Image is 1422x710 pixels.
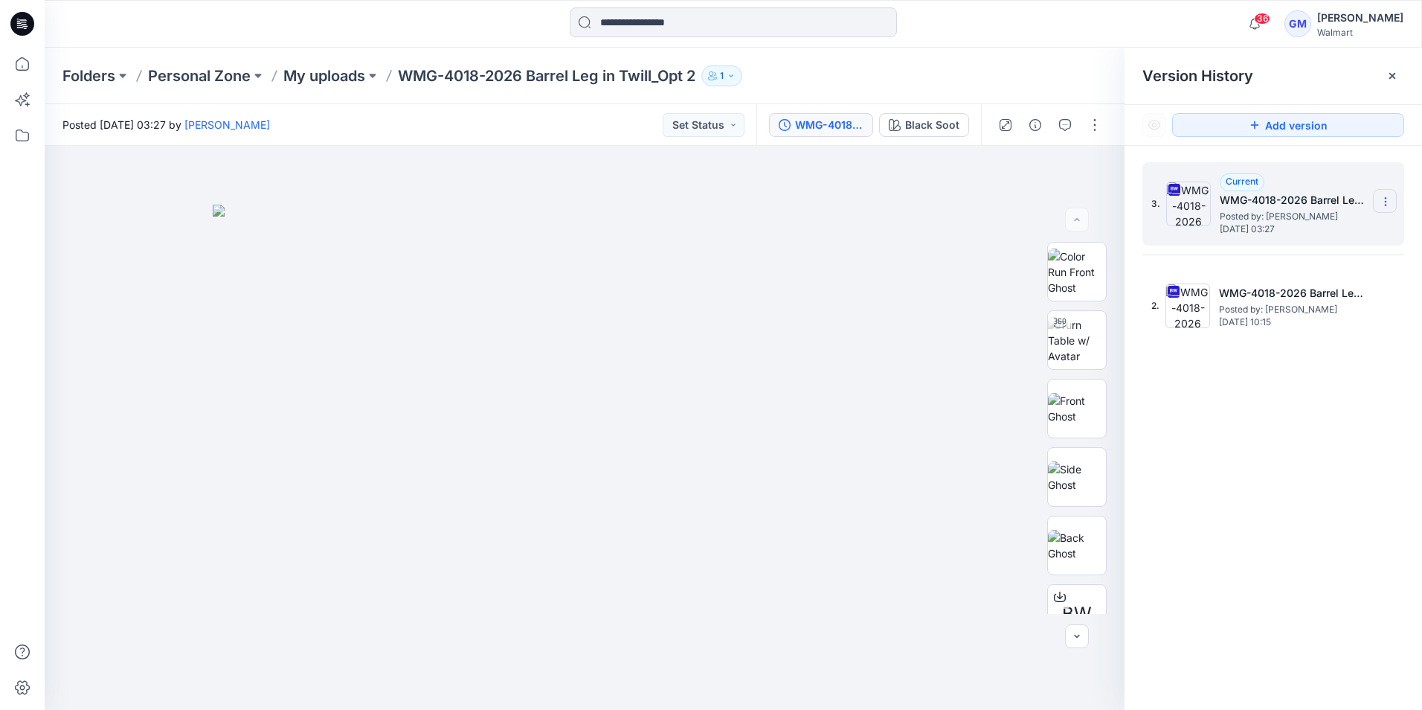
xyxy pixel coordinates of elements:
button: Close [1386,70,1398,82]
div: [PERSON_NAME] [1317,9,1403,27]
span: 2. [1151,299,1159,313]
h5: WMG-4018-2026 Barrel Leg in Twill_Opt 2_Full Colorway [1220,191,1368,209]
span: Posted by: Gayan Mahawithanalage [1219,302,1368,317]
div: WMG-4018-2026 Barrel Leg in Twill_Opt 2_Full Colorway [795,117,863,133]
span: [DATE] 10:15 [1219,317,1368,327]
span: BW [1062,601,1092,627]
img: Color Run Front Ghost [1048,249,1106,295]
span: 3. [1151,197,1160,211]
button: Add version [1172,113,1404,137]
img: eyJhbGciOiJIUzI1NiIsImtpZCI6IjAiLCJzbHQiOiJzZXMiLCJ0eXAiOiJKV1QifQ.eyJkYXRhIjp7InR5cGUiOiJzdG9yYW... [213,205,956,710]
img: Turn Table w/ Avatar [1048,317,1106,364]
a: My uploads [283,65,365,86]
p: WMG-4018-2026 Barrel Leg in Twill_Opt 2 [398,65,695,86]
span: Posted [DATE] 03:27 by [62,117,270,132]
button: Black Soot [879,113,969,137]
div: GM [1284,10,1311,37]
div: Walmart [1317,27,1403,38]
a: Folders [62,65,115,86]
img: Side Ghost [1048,461,1106,493]
span: 36 [1254,13,1270,25]
h5: WMG-4018-2026 Barrel Leg in Twill_Opt 2_Soft Silver [1219,284,1368,302]
button: WMG-4018-2026 Barrel Leg in Twill_Opt 2_Full Colorway [769,113,873,137]
span: Posted by: Gayan Mahawithanalage [1220,209,1368,224]
a: [PERSON_NAME] [184,118,270,131]
img: Back Ghost [1048,530,1106,561]
a: Personal Zone [148,65,251,86]
button: Show Hidden Versions [1142,113,1166,137]
div: Black Soot [905,117,959,133]
button: 1 [701,65,742,86]
button: Details [1023,113,1047,137]
span: Current [1226,176,1258,187]
p: 1 [720,68,724,84]
img: WMG-4018-2026 Barrel Leg in Twill_Opt 2_Full Colorway [1166,182,1211,226]
img: Front Ghost [1048,393,1106,424]
span: [DATE] 03:27 [1220,224,1368,234]
span: Version History [1142,67,1253,85]
img: WMG-4018-2026 Barrel Leg in Twill_Opt 2_Soft Silver [1165,284,1210,328]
